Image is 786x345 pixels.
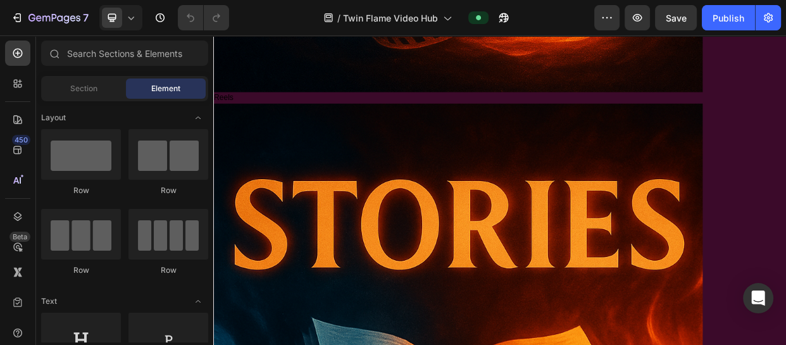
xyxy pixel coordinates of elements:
[41,112,66,123] span: Layout
[41,265,121,276] div: Row
[702,5,755,30] button: Publish
[9,232,30,242] div: Beta
[70,83,97,94] span: Section
[128,185,208,196] div: Row
[713,11,744,25] div: Publish
[188,291,208,311] span: Toggle open
[655,5,697,30] button: Save
[41,296,57,307] span: Text
[128,265,208,276] div: Row
[41,185,121,196] div: Row
[151,83,180,94] span: Element
[213,35,786,345] iframe: Design area
[343,11,438,25] span: Twin Flame Video Hub
[178,5,229,30] div: Undo/Redo
[188,108,208,128] span: Toggle open
[41,41,208,66] input: Search Sections & Elements
[337,11,340,25] span: /
[83,10,89,25] p: 7
[666,13,687,23] span: Save
[12,135,30,145] div: 450
[5,5,94,30] button: 7
[743,283,773,313] div: Open Intercom Messenger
